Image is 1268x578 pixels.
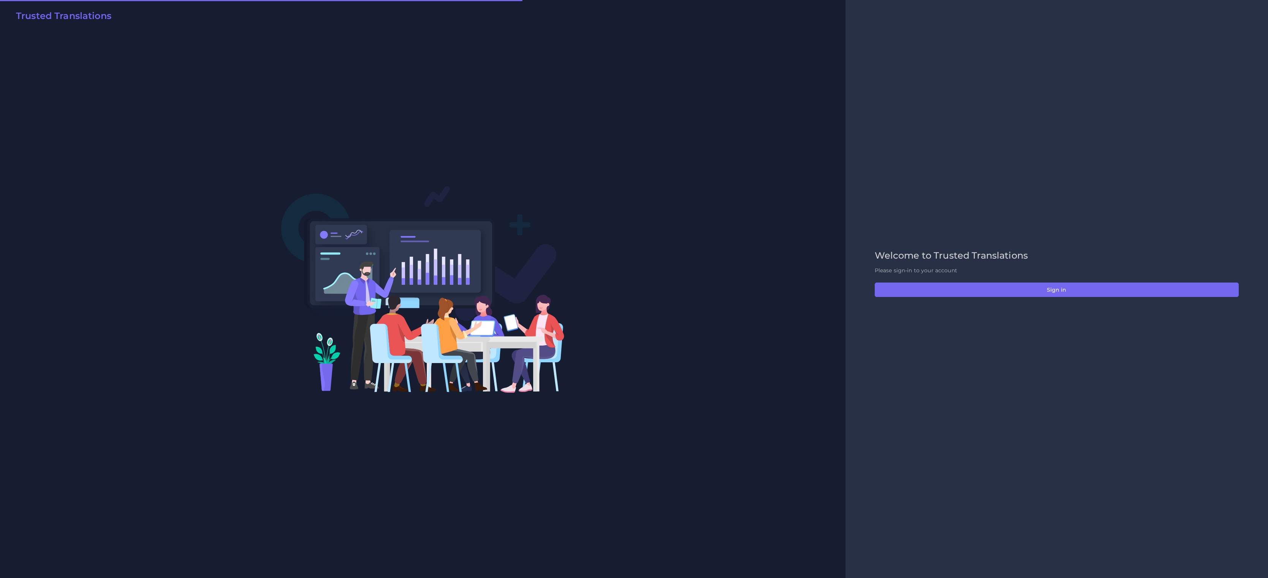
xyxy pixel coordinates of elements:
[11,11,111,24] a: Trusted Translations
[875,267,1239,275] p: Please sign-in to your account
[16,11,111,22] h2: Trusted Translations
[875,283,1239,297] button: Sign in
[875,250,1239,261] h2: Welcome to Trusted Translations
[281,185,565,393] img: Login V2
